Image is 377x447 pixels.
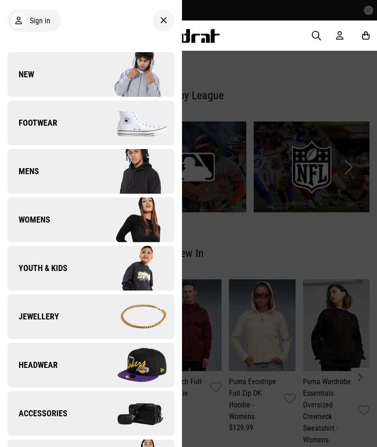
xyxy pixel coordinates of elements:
a: Womens Company [7,197,175,242]
span: Accessories [7,408,67,419]
a: Youth & Kids Company [7,246,175,291]
img: Company [91,148,174,195]
img: Company [91,100,174,146]
span: Youth & Kids [7,263,67,274]
button: Open LiveChat chat widget [7,4,35,32]
img: Company [91,51,174,98]
img: Company [91,196,174,243]
a: New Company [7,52,175,97]
a: Mens Company [7,149,175,194]
a: Headwear Company [7,343,175,387]
span: New [7,69,34,80]
span: Sign in [30,16,50,25]
span: Womens [7,214,50,225]
img: Company [91,342,174,388]
span: Headwear [7,359,58,371]
img: Company [91,293,174,340]
a: Footwear Company [7,101,175,145]
span: Mens [7,166,39,177]
img: Redrat logo [159,29,220,43]
a: Accessories Company [7,391,175,436]
span: Footwear [7,117,57,129]
a: Jewellery Company [7,294,175,339]
span: Jewellery [7,311,59,322]
img: Company [91,390,174,437]
img: Company [91,245,174,291]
